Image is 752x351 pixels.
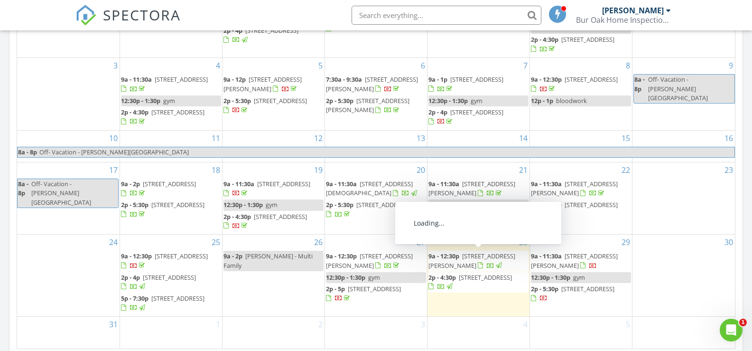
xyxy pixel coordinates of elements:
span: 9a - 11:30a [326,180,357,188]
a: 2p - 4p [STREET_ADDRESS] [428,212,503,230]
a: Go to September 5, 2025 [624,317,632,332]
td: Go to August 3, 2025 [17,58,120,130]
a: Go to September 2, 2025 [316,317,325,332]
a: 9a - 12p [STREET_ADDRESS][PERSON_NAME] [223,75,302,93]
a: 9a - 11:30a [STREET_ADDRESS] [223,179,324,199]
span: [STREET_ADDRESS] [450,75,503,84]
td: Go to September 3, 2025 [325,317,427,349]
a: 9a - 12:30p [STREET_ADDRESS] [531,75,618,93]
td: Go to August 11, 2025 [120,130,222,162]
a: 9a - 2p [STREET_ADDRESS] [121,180,196,197]
td: Go to August 22, 2025 [530,162,632,235]
td: Go to August 13, 2025 [325,130,427,162]
span: 2p - 4:30p [428,273,456,282]
a: 9a - 11:30a [STREET_ADDRESS][DEMOGRAPHIC_DATA] [326,179,426,199]
a: 2p - 5:30p [STREET_ADDRESS] [531,284,631,304]
span: 9a - 2p [121,180,140,188]
a: Go to August 23, 2025 [723,162,735,178]
td: Go to August 26, 2025 [222,235,325,317]
td: Go to August 27, 2025 [325,235,427,317]
input: Search everything... [352,6,541,25]
span: gym [368,273,380,282]
span: 8a - 8p [18,179,29,208]
span: [STREET_ADDRESS][PERSON_NAME] [428,252,515,269]
span: 2p - 5:30p [531,285,558,293]
span: 9a - 2p [223,252,242,260]
a: 9a - 12:30p [STREET_ADDRESS] [531,74,631,95]
span: 1 [739,319,747,326]
td: Go to August 16, 2025 [632,130,735,162]
a: 2p - 4p [STREET_ADDRESS] [428,108,503,125]
a: 9a - 11:30a [STREET_ADDRESS] [223,180,310,197]
a: 2p - 4:30p [STREET_ADDRESS] [223,211,324,232]
a: Go to August 6, 2025 [419,58,427,73]
a: 9a - 11:30a [STREET_ADDRESS][DEMOGRAPHIC_DATA] [326,180,418,197]
span: 2p - 5:30p [121,200,149,209]
span: SPECTORA [103,5,181,25]
td: Go to August 9, 2025 [632,58,735,130]
span: 2p - 5:30p [223,96,251,105]
span: 12:30p - 1:30p [326,273,365,282]
a: 7:30a - 9:30a [STREET_ADDRESS][PERSON_NAME] [326,74,426,95]
span: [STREET_ADDRESS] [155,252,208,260]
a: Go to August 17, 2025 [107,162,120,178]
span: [STREET_ADDRESS] [151,108,204,116]
span: [STREET_ADDRESS] [254,96,307,105]
span: 5p - 7:30p [121,294,149,303]
a: Go to August 9, 2025 [727,58,735,73]
span: Off- Vacation - [PERSON_NAME][GEOGRAPHIC_DATA] [39,148,189,156]
span: 9a - 12:30p [121,252,152,260]
td: Go to August 20, 2025 [325,162,427,235]
a: Go to August 3, 2025 [111,58,120,73]
a: 7:30a - 9:30a [STREET_ADDRESS][PERSON_NAME] [326,75,418,93]
span: 2p - 5:30p [326,96,353,105]
span: 2p - 4p [223,26,242,35]
span: Off- Vacation - [PERSON_NAME][GEOGRAPHIC_DATA] [31,180,91,206]
span: 2p - 4:30p [223,212,251,221]
a: 2p - 4p [STREET_ADDRESS] [121,272,221,293]
span: [STREET_ADDRESS][PERSON_NAME] [531,252,618,269]
span: 9a - 12:30p [326,252,357,260]
span: 9a - 11:30a [428,180,459,188]
span: 9a - 12p [223,75,246,84]
a: Go to August 20, 2025 [415,162,427,178]
a: 2p - 4p [STREET_ADDRESS] [121,273,196,291]
a: 9a - 11:30a [STREET_ADDRESS][PERSON_NAME] [531,180,618,197]
a: 2p - 4p [STREET_ADDRESS] [428,211,529,232]
span: 12:30p - 1:30p [223,200,263,209]
span: 9a - 12:30p [428,252,459,260]
span: bloodwork [556,96,587,105]
span: 2p - 4p [428,108,447,116]
a: 9a - 11:30a [STREET_ADDRESS] [121,75,208,93]
span: 8a - 8p [634,75,646,103]
a: 2p - 5:30p [STREET_ADDRESS][PERSON_NAME] [326,95,426,116]
iframe: Intercom live chat [720,319,743,342]
span: [STREET_ADDRESS] [151,294,204,303]
a: 9a - 11:30a [STREET_ADDRESS][PERSON_NAME] [531,179,631,199]
td: Go to August 15, 2025 [530,130,632,162]
span: [STREET_ADDRESS][PERSON_NAME] [326,252,413,269]
span: [STREET_ADDRESS][PERSON_NAME] [326,75,418,93]
a: Go to September 3, 2025 [419,317,427,332]
td: Go to September 1, 2025 [120,317,222,349]
td: Go to September 5, 2025 [530,317,632,349]
a: 2p - 4:30p [STREET_ADDRESS] [531,34,631,55]
a: Go to August 11, 2025 [210,131,222,146]
a: 2p - 4:30p [STREET_ADDRESS] [223,212,307,230]
a: Go to August 14, 2025 [517,131,529,146]
a: Go to August 4, 2025 [214,58,222,73]
span: gym [471,200,483,209]
span: [STREET_ADDRESS] [254,212,307,221]
span: [STREET_ADDRESS] [151,200,204,209]
span: [PERSON_NAME] - Multi Family [223,252,313,269]
td: Go to August 24, 2025 [17,235,120,317]
span: gym [163,96,175,105]
a: 2p - 5:30p [STREET_ADDRESS] [326,15,409,32]
span: [STREET_ADDRESS] [245,26,298,35]
a: 12p - 2:30p [STREET_ADDRESS] [531,199,631,220]
a: Go to August 30, 2025 [723,235,735,250]
a: Go to August 10, 2025 [107,131,120,146]
span: 2p - 4p [121,273,140,282]
td: Go to August 10, 2025 [17,130,120,162]
td: Go to September 6, 2025 [632,317,735,349]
